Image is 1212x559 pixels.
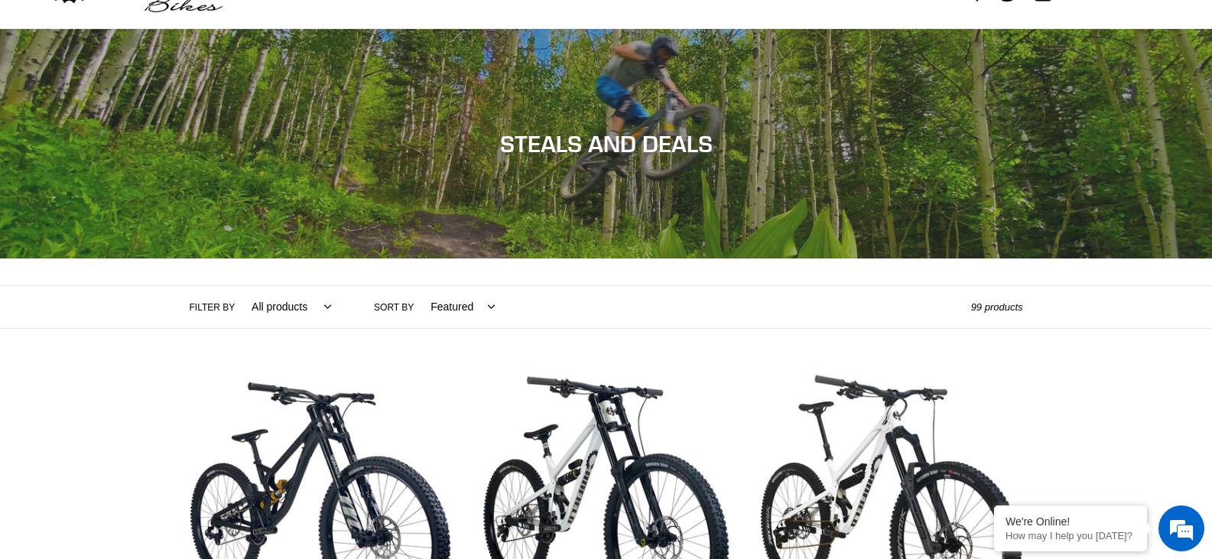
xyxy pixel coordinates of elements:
[190,301,236,314] label: Filter by
[1006,515,1136,528] div: We're Online!
[374,301,414,314] label: Sort by
[971,301,1023,313] span: 99 products
[500,130,713,158] span: STEALS AND DEALS
[1006,530,1136,541] p: How may I help you today?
